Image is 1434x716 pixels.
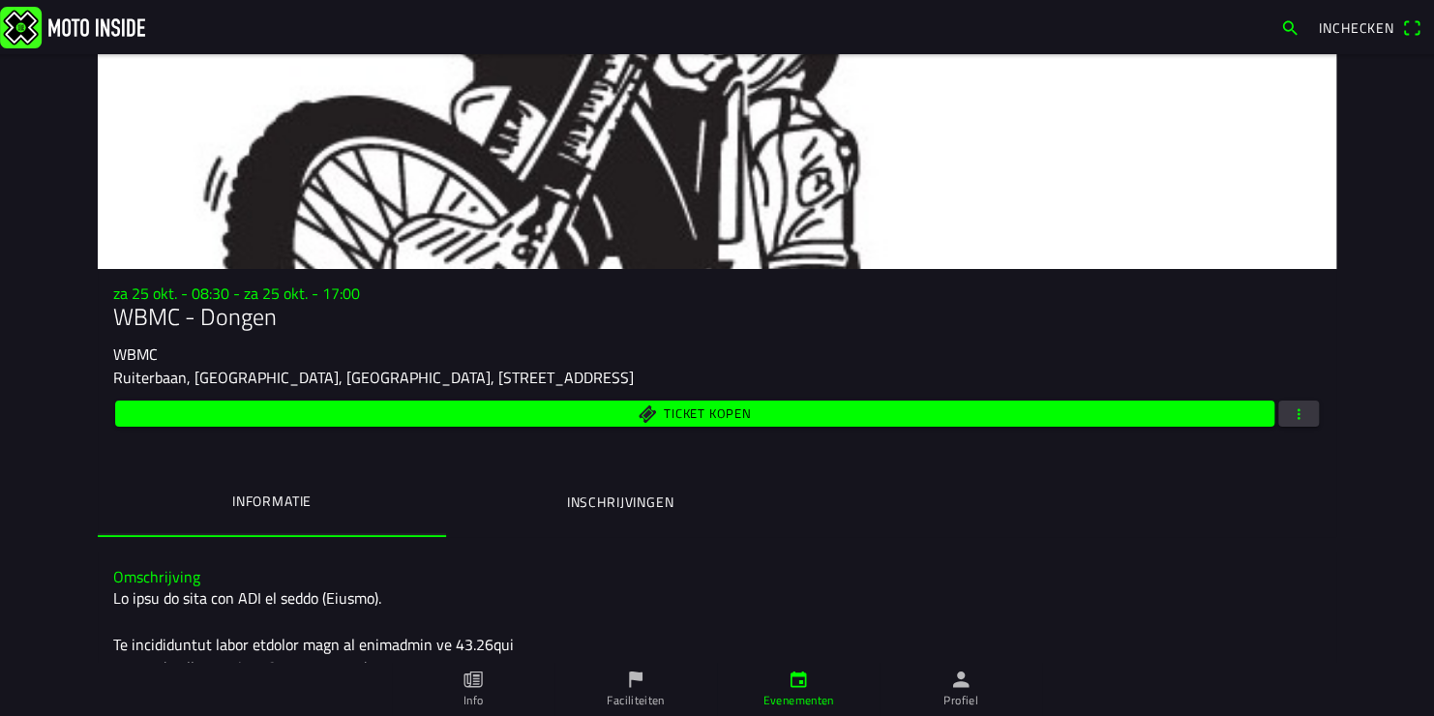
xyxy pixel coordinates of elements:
a: IncheckenQR-scanner [1309,11,1430,44]
ion-label: Informatie [232,491,312,512]
h3: Omschrijving [113,568,1321,586]
span: Ticket kopen [664,407,751,420]
span: Inchecken [1319,17,1394,38]
ion-label: Inschrijvingen [567,492,674,513]
ion-icon: kalender [788,669,809,690]
ion-label: Profiel [943,692,978,709]
ion-icon: persoon [950,669,971,690]
ion-icon: vlag [625,669,646,690]
ion-text: WBMC [113,343,158,366]
a: zoeken [1270,11,1309,44]
ion-text: Ruiterbaan, [GEOGRAPHIC_DATA], [GEOGRAPHIC_DATA], [STREET_ADDRESS] [113,366,634,389]
ion-label: Info [463,692,483,709]
h1: WBMC - Dongen [113,303,1321,331]
h3: za 25 okt. - 08:30 - za 25 okt. - 17:00 [113,284,1321,303]
ion-icon: papier [463,669,484,690]
ion-label: Faciliteiten [607,692,664,709]
ion-label: Evenementen [763,692,834,709]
